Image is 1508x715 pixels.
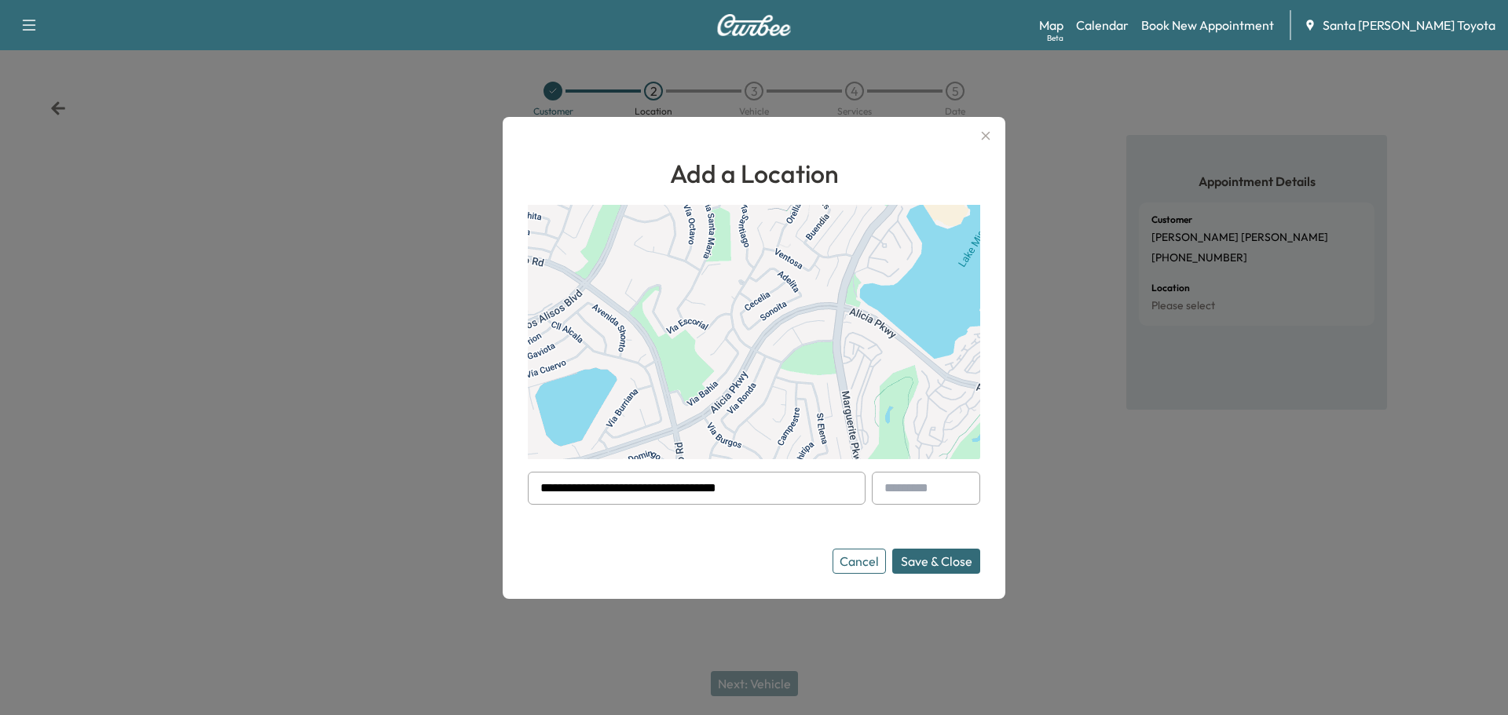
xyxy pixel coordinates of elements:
[1141,16,1274,35] a: Book New Appointment
[528,155,980,192] h1: Add a Location
[716,14,792,36] img: Curbee Logo
[892,549,980,574] button: Save & Close
[1047,32,1063,44] div: Beta
[833,549,886,574] button: Cancel
[1039,16,1063,35] a: MapBeta
[1323,16,1495,35] span: Santa [PERSON_NAME] Toyota
[1076,16,1129,35] a: Calendar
